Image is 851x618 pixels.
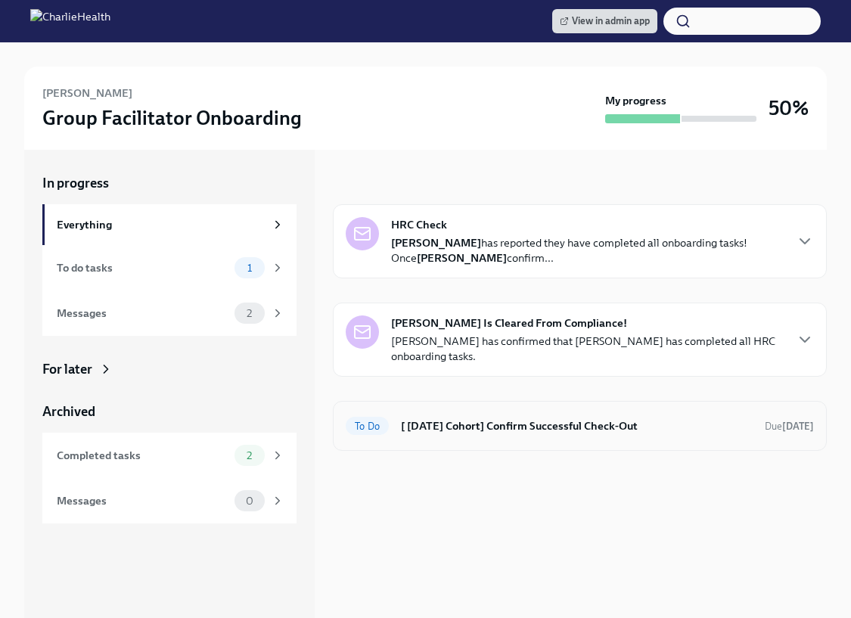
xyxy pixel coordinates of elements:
[782,421,814,432] strong: [DATE]
[391,334,784,364] p: [PERSON_NAME] has confirmed that [PERSON_NAME] has completed all HRC onboarding tasks.
[42,478,297,523] a: Messages0
[57,492,228,509] div: Messages
[238,450,261,461] span: 2
[42,104,302,132] h3: Group Facilitator Onboarding
[42,174,297,192] a: In progress
[42,204,297,245] a: Everything
[346,414,814,438] a: To Do[ [DATE] Cohort] Confirm Successful Check-OutDue[DATE]
[391,315,627,331] strong: [PERSON_NAME] Is Cleared From Compliance!
[769,95,809,122] h3: 50%
[57,259,228,276] div: To do tasks
[238,308,261,319] span: 2
[42,85,132,101] h6: [PERSON_NAME]
[560,14,650,29] span: View in admin app
[552,9,657,33] a: View in admin app
[765,421,814,432] span: Due
[391,235,784,266] p: has reported they have completed all onboarding tasks! Once confirm...
[42,402,297,421] a: Archived
[391,236,481,250] strong: [PERSON_NAME]
[42,433,297,478] a: Completed tasks2
[346,421,389,432] span: To Do
[42,360,297,378] a: For later
[417,251,507,265] strong: [PERSON_NAME]
[401,418,753,434] h6: [ [DATE] Cohort] Confirm Successful Check-Out
[42,290,297,336] a: Messages2
[30,9,110,33] img: CharlieHealth
[333,174,399,192] div: In progress
[605,93,666,108] strong: My progress
[237,495,262,507] span: 0
[57,216,265,233] div: Everything
[42,245,297,290] a: To do tasks1
[391,217,447,232] strong: HRC Check
[765,419,814,433] span: September 20th, 2025 09:00
[238,262,261,274] span: 1
[57,305,228,321] div: Messages
[42,360,92,378] div: For later
[57,447,228,464] div: Completed tasks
